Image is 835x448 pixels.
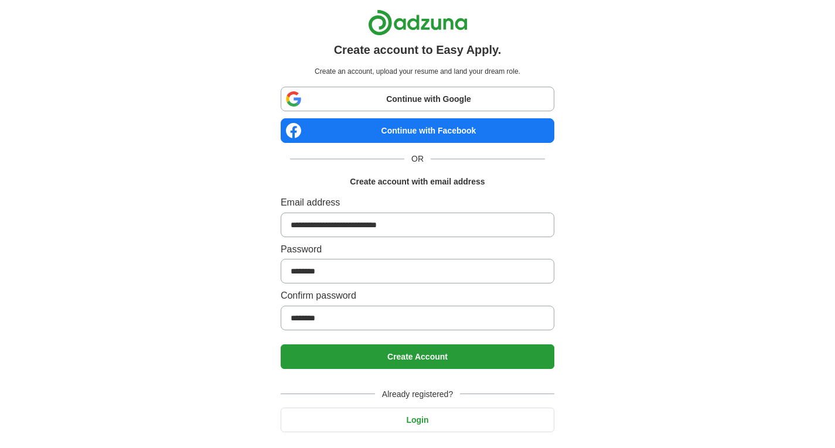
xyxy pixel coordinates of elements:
[281,415,554,425] a: Login
[368,9,468,36] img: Adzuna logo
[281,288,554,303] label: Confirm password
[281,242,554,257] label: Password
[281,344,554,369] button: Create Account
[334,40,502,59] h1: Create account to Easy Apply.
[281,118,554,143] a: Continue with Facebook
[404,152,431,165] span: OR
[281,87,554,111] a: Continue with Google
[281,408,554,432] button: Login
[281,195,554,210] label: Email address
[375,388,460,401] span: Already registered?
[283,66,552,77] p: Create an account, upload your resume and land your dream role.
[350,175,485,188] h1: Create account with email address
